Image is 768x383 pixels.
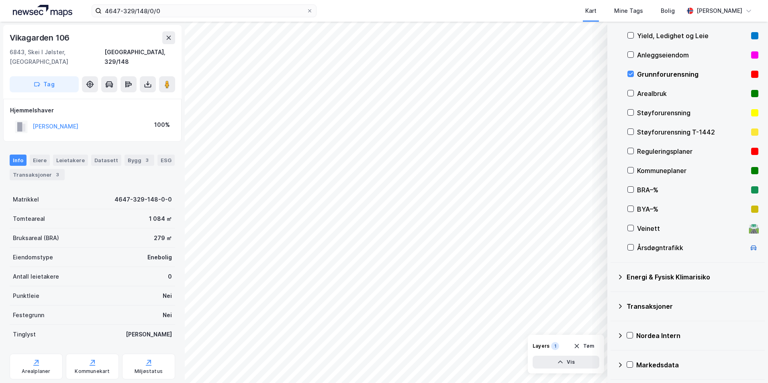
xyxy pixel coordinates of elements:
[125,155,154,166] div: Bygg
[10,155,27,166] div: Info
[13,233,59,243] div: Bruksareal (BRA)
[10,76,79,92] button: Tag
[637,89,748,98] div: Arealbruk
[13,195,39,204] div: Matrikkel
[163,291,172,301] div: Nei
[636,331,758,340] div: Nordea Intern
[168,272,172,281] div: 0
[75,368,110,375] div: Kommunekart
[10,31,71,44] div: Vikagarden 106
[748,223,759,234] div: 🛣️
[637,166,748,175] div: Kommuneplaner
[135,368,163,375] div: Miljøstatus
[661,6,675,16] div: Bolig
[637,108,748,118] div: Støyforurensning
[154,120,170,130] div: 100%
[637,204,748,214] div: BYA–%
[30,155,50,166] div: Eiere
[147,253,172,262] div: Enebolig
[53,155,88,166] div: Leietakere
[102,5,306,17] input: Søk på adresse, matrikkel, gårdeiere, leietakere eller personer
[627,272,758,282] div: Energi & Fysisk Klimarisiko
[126,330,172,339] div: [PERSON_NAME]
[533,356,599,369] button: Vis
[13,272,59,281] div: Antall leietakere
[637,50,748,60] div: Anleggseiendom
[637,243,746,253] div: Årsdøgntrafikk
[551,342,559,350] div: 1
[10,106,175,115] div: Hjemmelshaver
[637,224,746,233] div: Veinett
[149,214,172,224] div: 1 084 ㎡
[585,6,596,16] div: Kart
[637,127,748,137] div: Støyforurensning T-1442
[728,344,768,383] iframe: Chat Widget
[13,310,44,320] div: Festegrunn
[13,253,53,262] div: Eiendomstype
[91,155,121,166] div: Datasett
[13,5,72,17] img: logo.a4113a55bc3d86da70a041830d287a7e.svg
[637,69,748,79] div: Grunnforurensning
[13,330,36,339] div: Tinglyst
[22,368,50,375] div: Arealplaner
[154,233,172,243] div: 279 ㎡
[10,169,65,180] div: Transaksjoner
[13,291,39,301] div: Punktleie
[637,31,748,41] div: Yield, Ledighet og Leie
[627,302,758,311] div: Transaksjoner
[53,171,61,179] div: 3
[157,155,175,166] div: ESG
[163,310,172,320] div: Nei
[104,47,175,67] div: [GEOGRAPHIC_DATA], 329/148
[614,6,643,16] div: Mine Tags
[636,360,758,370] div: Markedsdata
[10,47,104,67] div: 6843, Skei I Jølster, [GEOGRAPHIC_DATA]
[13,214,45,224] div: Tomteareal
[143,156,151,164] div: 3
[637,185,748,195] div: BRA–%
[637,147,748,156] div: Reguleringsplaner
[114,195,172,204] div: 4647-329-148-0-0
[533,343,549,349] div: Layers
[697,6,742,16] div: [PERSON_NAME]
[568,340,599,352] button: Tøm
